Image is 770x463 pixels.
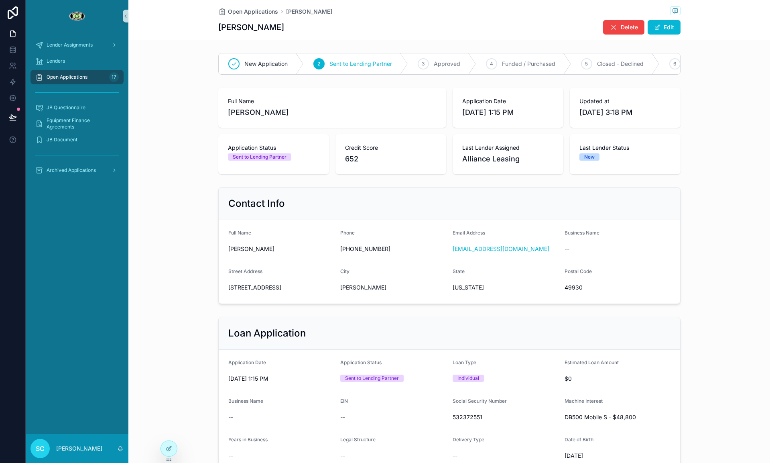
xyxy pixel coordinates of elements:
[47,167,96,173] span: Archived Applications
[286,8,332,16] a: [PERSON_NAME]
[340,284,446,292] span: [PERSON_NAME]
[453,268,465,274] span: State
[30,163,124,177] a: Archived Applications
[228,284,334,292] span: [STREET_ADDRESS]
[453,436,484,443] span: Delivery Type
[579,144,671,152] span: Last Lender Status
[228,144,319,152] span: Application Status
[462,97,554,105] span: Application Date
[340,245,446,253] span: [PHONE_NUMBER]
[585,61,588,67] span: 5
[47,104,85,111] span: JB Questionnaire
[584,153,595,161] div: New
[453,284,559,292] span: [US_STATE]
[340,398,348,404] span: EIN
[621,23,638,31] span: Delete
[47,117,116,130] span: Equipment Finance Agreements
[579,107,671,118] span: [DATE] 3:18 PM
[30,116,124,131] a: Equipment Finance Agreements
[340,230,355,236] span: Phone
[673,61,676,67] span: 6
[228,413,233,421] span: --
[462,107,554,118] span: [DATE] 1:15 PM
[648,20,681,35] button: Edit
[228,452,233,460] span: --
[228,197,285,210] h2: Contact Info
[228,359,266,365] span: Application Date
[69,10,85,22] img: App logo
[453,245,549,253] a: [EMAIL_ADDRESS][DOMAIN_NAME]
[218,22,284,33] h1: [PERSON_NAME]
[218,8,278,16] a: Open Applications
[462,153,554,165] span: Alliance Leasing
[345,375,399,382] div: Sent to Lending Partner
[490,61,493,67] span: 4
[26,32,128,188] div: scrollable content
[462,144,554,152] span: Last Lender Assigned
[30,133,124,147] a: JB Document
[422,61,425,67] span: 3
[453,413,559,421] span: 532372551
[565,230,599,236] span: Business Name
[453,230,485,236] span: Email Address
[340,359,382,365] span: Application Status
[340,436,376,443] span: Legal Structure
[47,58,65,64] span: Lenders
[228,398,263,404] span: Business Name
[329,60,392,68] span: Sent to Lending Partner
[340,452,345,460] span: --
[565,359,619,365] span: Estimated Loan Amount
[457,375,479,382] div: Individual
[603,20,644,35] button: Delete
[434,60,460,68] span: Approved
[109,72,119,82] div: 17
[565,436,593,443] span: Date of Birth
[228,107,437,118] span: [PERSON_NAME]
[228,327,306,340] h2: Loan Application
[228,97,437,105] span: Full Name
[228,436,268,443] span: Years in Business
[565,375,670,383] span: $0
[340,268,349,274] span: City
[345,144,437,152] span: Credit Score
[565,284,670,292] span: 49930
[579,97,671,105] span: Updated at
[228,375,334,383] span: [DATE] 1:15 PM
[453,398,507,404] span: Social Security Number
[30,38,124,52] a: Lender Assignments
[36,444,45,453] span: SC
[47,42,93,48] span: Lender Assignments
[30,70,124,84] a: Open Applications17
[345,153,437,165] span: 652
[597,60,644,68] span: Closed - Declined
[340,413,345,421] span: --
[565,268,592,274] span: Postal Code
[453,359,476,365] span: Loan Type
[502,60,555,68] span: Funded / Purchased
[565,398,603,404] span: Machine Interest
[565,413,670,421] span: DB500 Mobile S - $48,800
[47,74,87,80] span: Open Applications
[47,137,77,143] span: JB Document
[565,245,569,253] span: --
[228,268,262,274] span: Street Address
[244,60,288,68] span: New Application
[228,230,251,236] span: Full Name
[228,245,334,253] span: [PERSON_NAME]
[30,54,124,68] a: Lenders
[56,445,102,453] p: [PERSON_NAME]
[453,452,457,460] span: --
[565,452,670,460] span: [DATE]
[30,100,124,115] a: JB Questionnaire
[317,61,320,67] span: 2
[233,153,286,161] div: Sent to Lending Partner
[228,8,278,16] span: Open Applications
